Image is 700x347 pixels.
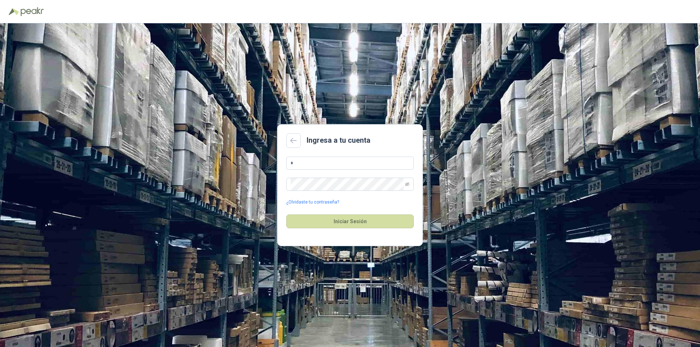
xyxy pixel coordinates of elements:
button: Iniciar Sesión [286,214,414,228]
h2: Ingresa a tu cuenta [307,135,370,146]
span: eye-invisible [405,182,409,186]
img: Peakr [20,7,44,16]
img: Logo [9,8,19,15]
a: ¿Olvidaste tu contraseña? [286,199,339,206]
